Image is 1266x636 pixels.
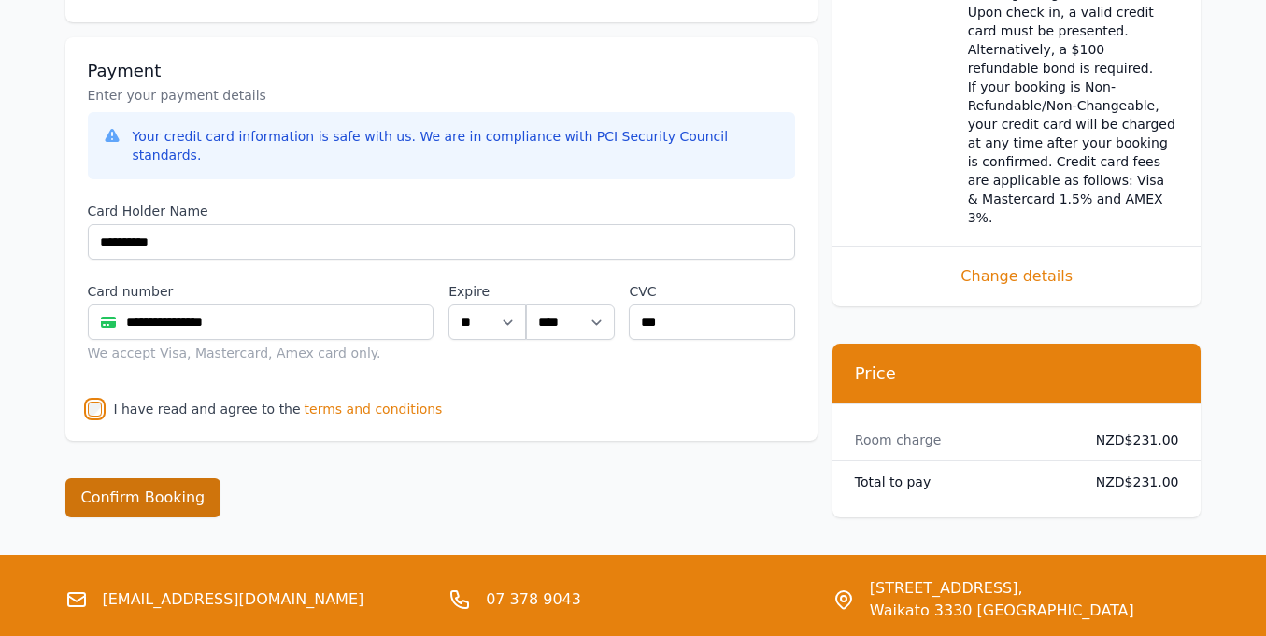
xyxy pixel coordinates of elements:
label: . [526,282,614,301]
span: [STREET_ADDRESS], [870,577,1134,600]
dt: Total to pay [855,473,1066,491]
a: 07 378 9043 [486,588,581,611]
div: We accept Visa, Mastercard, Amex card only. [88,344,434,362]
dd: NZD$231.00 [1081,473,1179,491]
label: I have read and agree to the [113,402,300,417]
span: terms and conditions [305,400,443,418]
label: Card Holder Name [88,202,795,220]
a: [EMAIL_ADDRESS][DOMAIN_NAME] [103,588,364,611]
dt: Room charge [855,431,1066,449]
label: Expire [448,282,526,301]
span: Change details [855,265,1179,288]
p: Enter your payment details [88,86,795,105]
button: Confirm Booking [65,478,221,517]
dd: NZD$231.00 [1081,431,1179,449]
div: Your credit card information is safe with us. We are in compliance with PCI Security Council stan... [133,127,780,164]
span: Waikato 3330 [GEOGRAPHIC_DATA] [870,600,1134,622]
label: CVC [629,282,794,301]
label: Card number [88,282,434,301]
h3: Price [855,362,1179,385]
h3: Payment [88,60,795,82]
